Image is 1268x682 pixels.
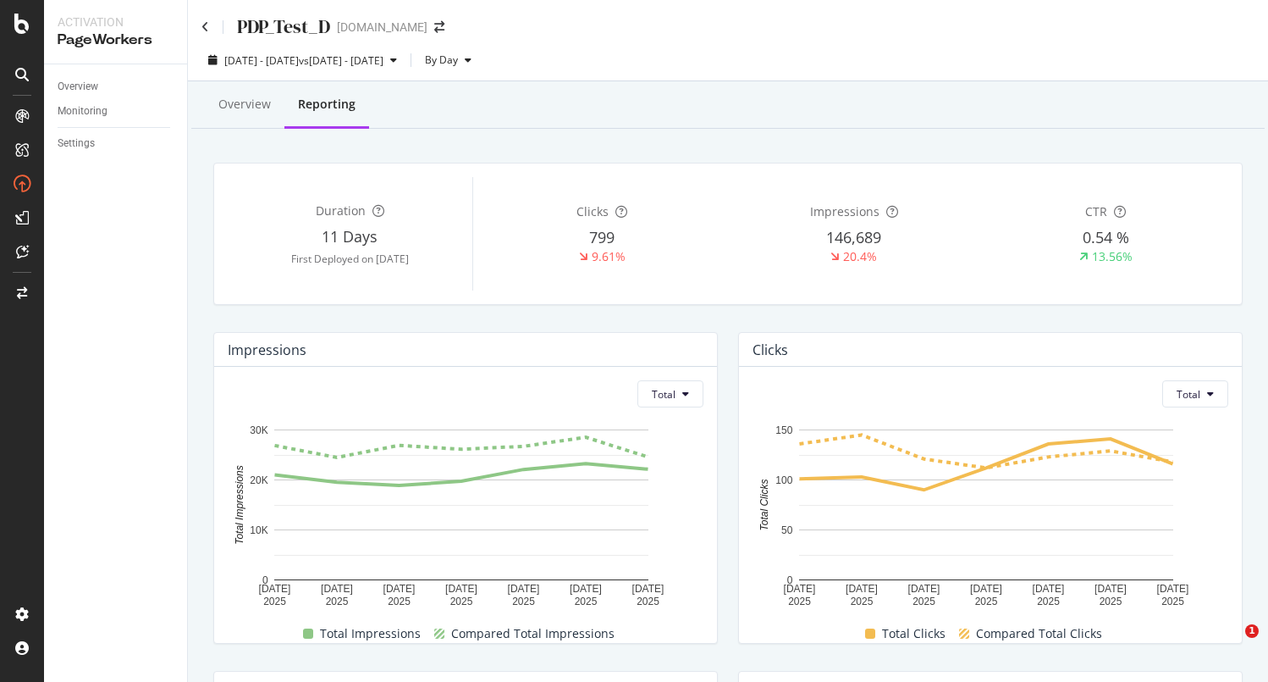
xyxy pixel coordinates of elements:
button: By Day [418,47,478,74]
text: Total Clicks [758,480,770,531]
a: Overview [58,78,175,96]
a: Click to go back [201,21,209,33]
div: 9.61% [592,248,626,265]
text: 10K [250,524,267,536]
div: arrow-right-arrow-left [434,21,444,33]
text: 2025 [326,596,349,607]
div: 20.4% [843,248,877,265]
text: 2025 [450,596,473,607]
span: 0.54 % [1083,227,1129,247]
button: Total [637,380,703,408]
text: 50 [781,524,793,536]
text: 100 [775,474,792,486]
text: 2025 [912,596,935,607]
text: 2025 [512,596,535,607]
button: Total [1162,380,1228,408]
text: 0 [262,574,268,586]
span: 146,689 [826,227,881,247]
text: 20K [250,474,267,486]
text: [DATE] [383,583,416,595]
text: [DATE] [970,583,1002,595]
text: [DATE] [445,583,477,595]
text: 2025 [263,596,286,607]
text: [DATE] [1033,583,1065,595]
a: Settings [58,135,175,152]
text: 2025 [388,596,411,607]
span: Total [1177,387,1200,402]
text: [DATE] [259,583,291,595]
div: [DOMAIN_NAME] [337,19,427,36]
div: Overview [218,96,271,113]
div: Clicks [753,341,788,358]
text: 150 [775,424,792,436]
text: 2025 [575,596,598,607]
text: 30K [250,424,267,436]
div: Reporting [298,96,356,113]
text: [DATE] [908,583,940,595]
text: [DATE] [1094,583,1127,595]
div: PDP_Test_D [237,14,330,40]
span: 11 Days [322,226,378,247]
svg: A chart. [753,421,1221,609]
span: Compared Total Clicks [976,624,1102,644]
div: Activation [58,14,174,30]
text: [DATE] [508,583,540,595]
text: [DATE] [784,583,816,595]
span: Duration [316,202,366,219]
div: Impressions [228,341,306,358]
text: 2025 [1037,596,1060,607]
span: Total [652,387,675,402]
iframe: Intercom live chat [1210,624,1251,665]
span: By Day [418,53,458,67]
button: [DATE] - [DATE]vs[DATE] - [DATE] [201,47,404,74]
text: [DATE] [632,583,664,595]
a: Monitoring [58,103,175,120]
div: Overview [58,78,98,96]
span: vs [DATE] - [DATE] [299,53,383,68]
text: [DATE] [1157,583,1189,595]
text: Total Impressions [234,466,245,546]
span: Compared Total Impressions [451,624,615,644]
text: 2025 [1100,596,1122,607]
div: PageWorkers [58,30,174,50]
text: 0 [787,574,793,586]
text: 2025 [788,596,811,607]
span: Total Impressions [320,624,421,644]
text: [DATE] [570,583,602,595]
span: Total Clicks [882,624,945,644]
span: Clicks [576,203,609,219]
span: 1 [1245,624,1259,638]
text: 2025 [1161,596,1184,607]
svg: A chart. [228,421,696,609]
text: [DATE] [846,583,878,595]
text: [DATE] [321,583,353,595]
div: 13.56% [1092,248,1133,265]
span: [DATE] - [DATE] [224,53,299,68]
div: Monitoring [58,103,108,120]
text: 2025 [851,596,874,607]
div: First Deployed on [DATE] [228,252,472,266]
text: 2025 [637,596,659,607]
span: 799 [589,227,615,247]
div: Settings [58,135,95,152]
span: CTR [1085,203,1107,219]
span: Impressions [810,203,879,219]
text: 2025 [975,596,998,607]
